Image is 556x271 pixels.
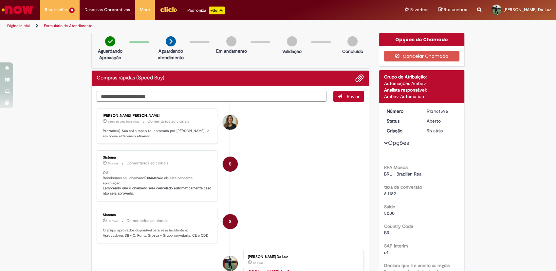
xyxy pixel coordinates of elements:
button: Adicionar anexos [355,74,364,82]
span: 8 [69,8,75,13]
p: Em andamento [216,48,247,54]
span: BR [384,230,389,236]
dt: Criação [382,127,422,134]
a: Página inicial [7,23,30,28]
p: Concluído [342,48,363,55]
b: taxa de conversão [384,184,422,190]
span: Requisições [45,7,68,13]
b: Country Code [384,223,413,229]
b: RPA Moeda [384,164,408,170]
span: BRL - Brazilian Real [384,171,422,177]
button: Enviar [333,91,364,102]
p: Aguardando Aprovação [94,48,126,61]
span: Favoritos [410,7,428,13]
textarea: Digite sua mensagem aqui... [97,91,326,102]
img: img-circle-grey.png [287,36,297,46]
ul: Trilhas de página [5,20,366,32]
span: cerca de uma hora atrás [108,120,139,124]
span: Enviar [347,93,360,99]
small: Comentários adicionais [126,161,168,166]
a: Formulário de Atendimento [44,23,92,28]
p: +GenAi [209,7,225,14]
div: Padroniza [187,7,225,14]
b: Saldo [384,204,395,210]
time: 29/08/2025 14:15:36 [108,120,139,124]
img: check-circle-green.png [105,36,115,46]
div: Ambev Automation [384,93,460,100]
img: arrow-next.png [166,36,176,46]
span: 5h atrás [108,161,118,165]
p: Aguardando atendimento [155,48,187,61]
p: Prezado(a), Sua solicitação foi aprovada por [PERSON_NAME] , e em breve estaremos atuando. [103,128,212,139]
time: 29/08/2025 10:44:17 [108,161,118,165]
b: R13461596 [144,176,161,180]
small: Comentários adicionais [147,119,189,124]
span: S [229,214,232,229]
div: System [223,157,238,172]
div: Grupo de Atribuição: [384,74,460,80]
img: img-circle-grey.png [226,36,236,46]
img: click_logo_yellow_360x200.png [160,5,177,14]
div: System [223,214,238,229]
h2: Compras rápidas (Speed Buy) Histórico de tíquete [97,75,164,81]
span: Despesas Corporativas [84,7,130,13]
div: Julie Santos Valeriano Da Silva [223,115,238,130]
div: Aberto [427,118,457,124]
p: Validação [282,48,302,55]
time: 29/08/2025 10:44:05 [427,128,443,134]
span: s4 [384,249,389,255]
div: R13461596 [427,108,457,114]
p: Olá! Recebemos seu chamado e ele esta pendente aprovação. [103,170,212,196]
div: Renan Oliveira Da Luz [223,256,238,271]
dt: Número [382,108,422,114]
span: S [229,156,232,172]
div: Analista responsável: [384,87,460,93]
div: Automações Ambev [384,80,460,87]
img: ServiceNow [1,3,34,16]
time: 29/08/2025 10:43:52 [253,261,263,265]
b: SAP Interim [384,243,408,249]
small: Comentários adicionais [126,218,168,224]
span: 5h atrás [427,128,443,134]
div: 29/08/2025 10:44:05 [427,127,457,134]
span: More [140,7,150,13]
img: img-circle-grey.png [347,36,358,46]
dt: Status [382,118,422,124]
span: 5h atrás [108,219,118,223]
span: 6.1182 [384,191,396,196]
div: Sistema [103,156,212,160]
button: Cancelar Chamado [384,51,460,61]
span: [PERSON_NAME] Da Luz [504,7,551,12]
div: [PERSON_NAME] Da Luz [248,255,357,259]
div: Sistema [103,213,212,217]
span: 5h atrás [253,261,263,265]
div: [PERSON_NAME] [PERSON_NAME] [103,114,212,118]
a: Rascunhos [438,7,467,13]
p: O grupo aprovador disponível para esse incidente é: Aprovadores SB - C. Ponta Grossa - Grupo cerv... [103,228,212,238]
span: 5000 [384,210,395,216]
time: 29/08/2025 10:44:13 [108,219,118,223]
div: Opções do Chamado [379,33,465,46]
b: Lembrando que o chamado será cancelado automaticamente caso não seja aprovado. [103,186,213,196]
span: Rascunhos [444,7,467,13]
